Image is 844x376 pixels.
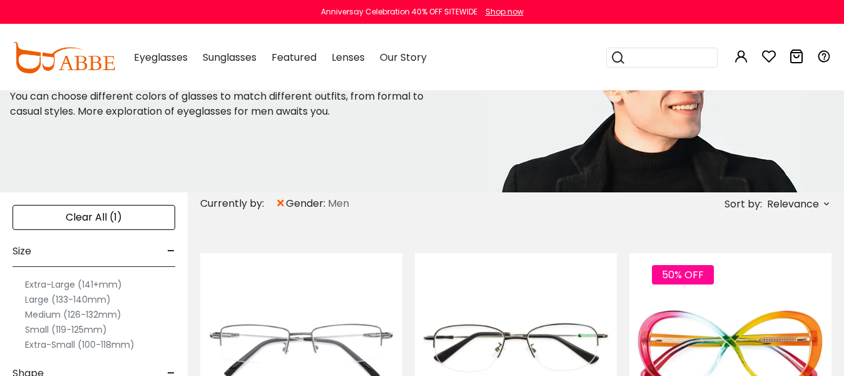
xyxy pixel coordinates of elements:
a: Shop now [479,6,524,17]
span: × [275,192,286,215]
div: Currently by: [200,192,275,215]
span: Eyeglasses [134,50,188,65]
span: Size [13,236,31,266]
label: Extra-Large (141+mm) [25,277,122,292]
span: 50% OFF [652,265,714,285]
span: gender: [286,196,328,211]
span: Lenses [332,50,365,65]
span: Featured [272,50,317,65]
span: Relevance [767,193,819,216]
div: Clear All (1) [13,205,175,230]
img: abbeglasses.com [13,42,115,73]
span: - [167,236,175,266]
div: Shop now [486,6,524,18]
label: Medium (126-132mm) [25,307,121,322]
label: Extra-Small (100-118mm) [25,337,135,352]
label: Small (119-125mm) [25,322,107,337]
div: Anniversay Celebration 40% OFF SITEWIDE [321,6,477,18]
label: Large (133-140mm) [25,292,111,307]
span: Sort by: [725,197,762,211]
span: Sunglasses [203,50,257,65]
span: Men [328,196,349,211]
span: Our Story [380,50,427,65]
